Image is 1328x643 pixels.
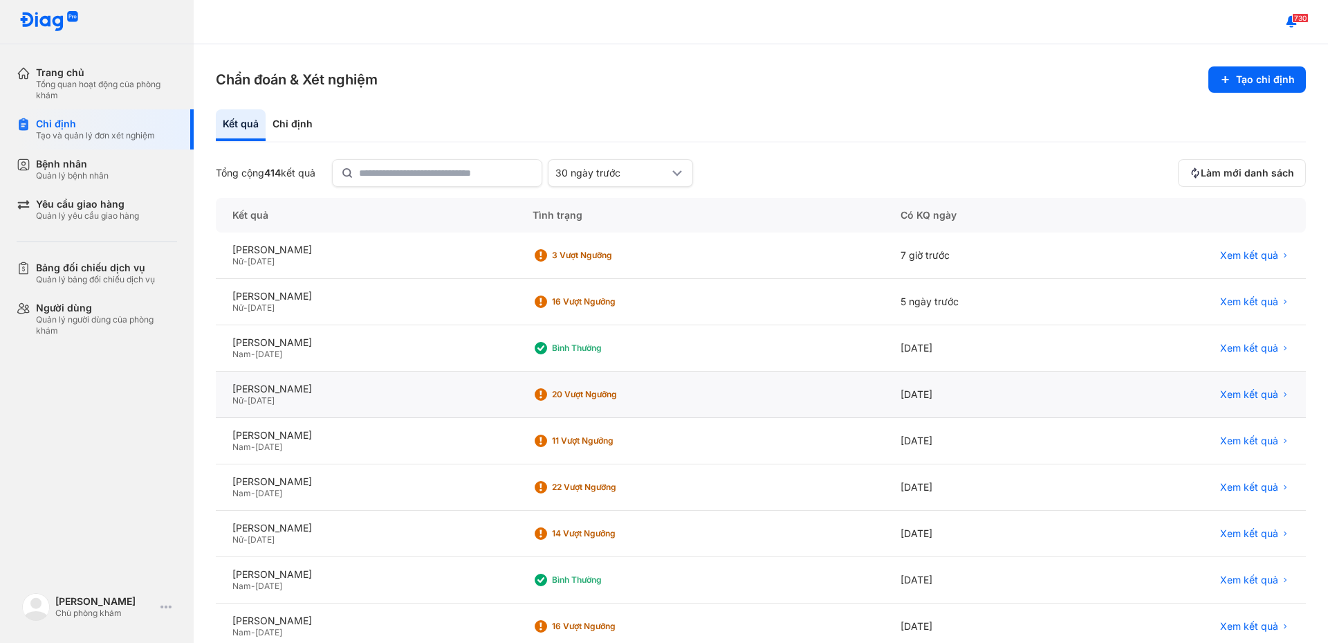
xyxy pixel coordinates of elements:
[248,256,275,266] span: [DATE]
[884,198,1083,233] div: Có KQ ngày
[243,534,248,545] span: -
[36,66,177,79] div: Trang chủ
[264,167,281,179] span: 414
[232,429,499,442] div: [PERSON_NAME]
[36,170,109,181] div: Quản lý bệnh nhân
[232,336,499,349] div: [PERSON_NAME]
[232,627,251,637] span: Nam
[555,167,669,179] div: 30 ngày trước
[232,302,243,313] span: Nữ
[216,70,378,89] h3: Chẩn đoán & Xét nghiệm
[22,593,50,621] img: logo
[1220,620,1278,633] span: Xem kết quả
[216,198,516,233] div: Kết quả
[552,621,663,632] div: 16 Vượt ngưỡng
[884,325,1083,372] div: [DATE]
[1220,249,1278,262] span: Xem kết quả
[884,279,1083,325] div: 5 ngày trước
[232,476,499,488] div: [PERSON_NAME]
[1220,574,1278,586] span: Xem kết quả
[255,488,282,498] span: [DATE]
[1220,527,1278,540] span: Xem kết quả
[552,574,663,586] div: Bình thường
[1220,296,1278,308] span: Xem kết quả
[266,109,320,141] div: Chỉ định
[232,522,499,534] div: [PERSON_NAME]
[552,435,663,446] div: 11 Vượt ngưỡng
[1220,481,1278,493] span: Xem kết quả
[232,581,251,591] span: Nam
[255,627,282,637] span: [DATE]
[248,534,275,545] span: [DATE]
[243,302,248,313] span: -
[36,79,177,101] div: Tổng quan hoạt động của phòng khám
[232,534,243,545] span: Nữ
[884,557,1083,604] div: [DATE]
[248,395,275,406] span: [DATE]
[552,482,663,493] div: 22 Vượt ngưỡng
[1220,342,1278,354] span: Xem kết quả
[884,372,1083,418] div: [DATE]
[232,442,251,452] span: Nam
[232,383,499,395] div: [PERSON_NAME]
[251,349,255,359] span: -
[552,250,663,261] div: 3 Vượt ngưỡng
[243,256,248,266] span: -
[884,233,1083,279] div: 7 giờ trước
[232,256,243,266] span: Nữ
[216,109,266,141] div: Kết quả
[255,442,282,452] span: [DATE]
[884,464,1083,511] div: [DATE]
[232,290,499,302] div: [PERSON_NAME]
[552,343,663,354] div: Bình thường
[19,11,79,33] img: logo
[216,167,315,179] div: Tổng cộng kết quả
[232,395,243,406] span: Nữ
[552,296,663,307] div: 16 Vượt ngưỡng
[36,302,177,314] div: Người dùng
[1292,13,1309,23] span: 730
[251,627,255,637] span: -
[552,528,663,539] div: 14 Vượt ngưỡng
[36,314,177,336] div: Quản lý người dùng của phòng khám
[243,395,248,406] span: -
[251,488,255,498] span: -
[251,442,255,452] span: -
[36,118,155,130] div: Chỉ định
[1220,388,1278,401] span: Xem kết quả
[884,511,1083,557] div: [DATE]
[232,615,499,627] div: [PERSON_NAME]
[36,210,139,221] div: Quản lý yêu cầu giao hàng
[1220,435,1278,447] span: Xem kết quả
[55,595,155,608] div: [PERSON_NAME]
[251,581,255,591] span: -
[36,262,155,274] div: Bảng đối chiếu dịch vụ
[232,349,251,359] span: Nam
[248,302,275,313] span: [DATE]
[884,418,1083,464] div: [DATE]
[1178,159,1306,187] button: Làm mới danh sách
[552,389,663,400] div: 20 Vượt ngưỡng
[516,198,884,233] div: Tình trạng
[36,130,155,141] div: Tạo và quản lý đơn xét nghiệm
[36,274,155,285] div: Quản lý bảng đối chiếu dịch vụ
[1201,167,1294,179] span: Làm mới danh sách
[255,349,282,359] span: [DATE]
[232,568,499,581] div: [PERSON_NAME]
[36,158,109,170] div: Bệnh nhân
[36,198,139,210] div: Yêu cầu giao hàng
[232,244,499,256] div: [PERSON_NAME]
[255,581,282,591] span: [DATE]
[232,488,251,498] span: Nam
[1208,66,1306,93] button: Tạo chỉ định
[55,608,155,619] div: Chủ phòng khám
